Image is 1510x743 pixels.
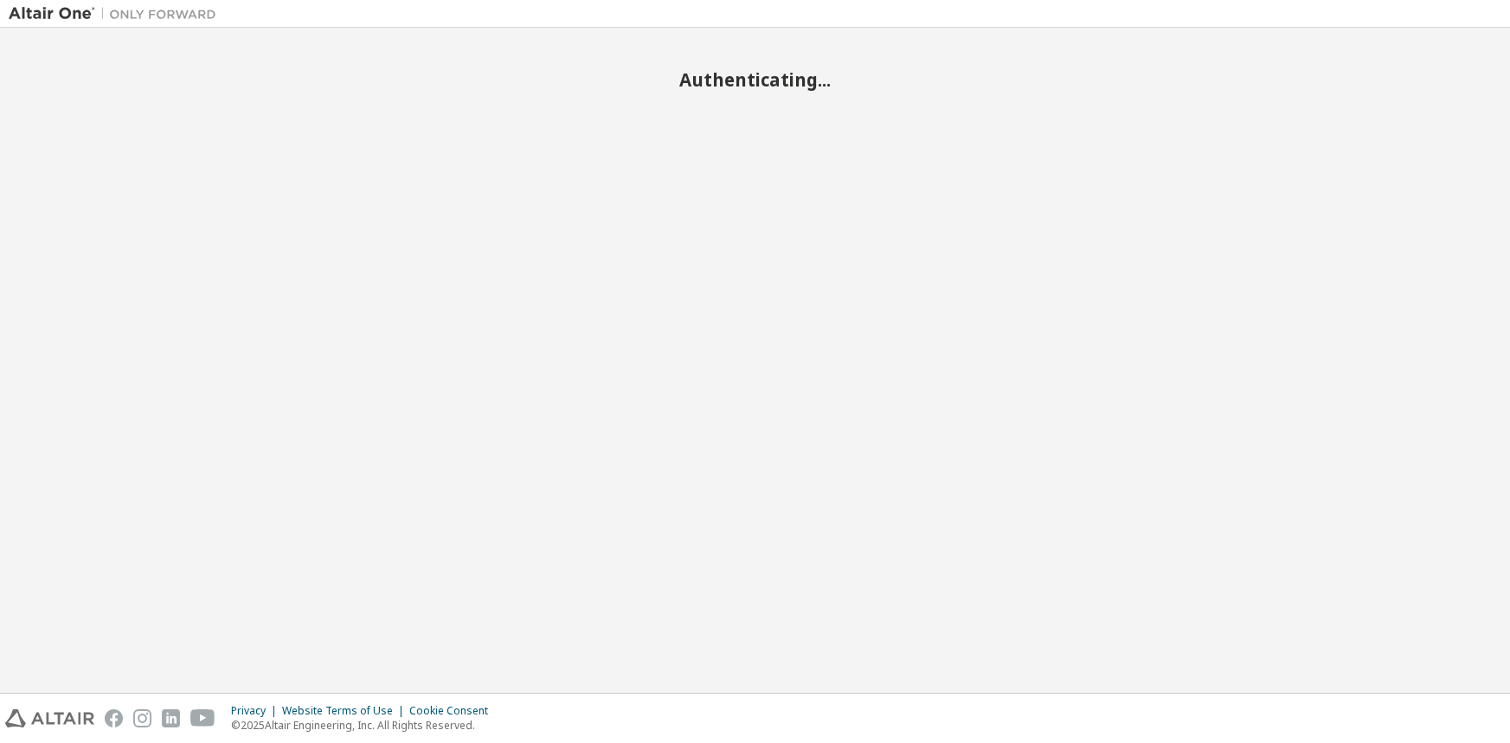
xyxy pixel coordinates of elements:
[5,709,94,727] img: altair_logo.svg
[231,704,282,718] div: Privacy
[105,709,123,727] img: facebook.svg
[162,709,180,727] img: linkedin.svg
[231,718,498,733] p: © 2025 Altair Engineering, Inc. All Rights Reserved.
[190,709,215,727] img: youtube.svg
[9,68,1501,91] h2: Authenticating...
[133,709,151,727] img: instagram.svg
[409,704,498,718] div: Cookie Consent
[9,5,225,22] img: Altair One
[282,704,409,718] div: Website Terms of Use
